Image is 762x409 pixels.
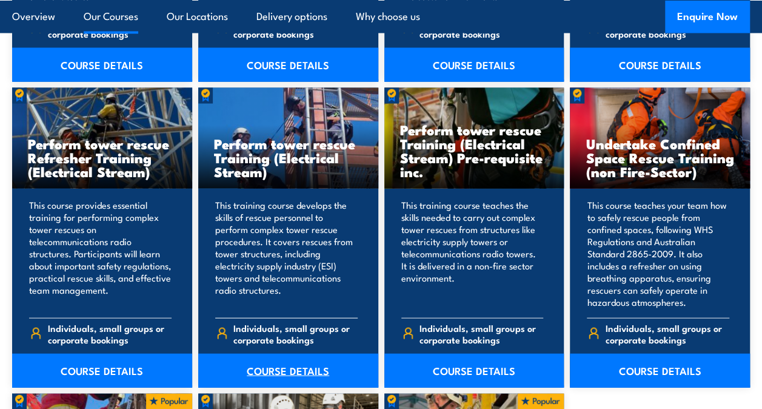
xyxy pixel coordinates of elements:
a: COURSE DETAILS [384,48,564,82]
span: Individuals, small groups or corporate bookings [233,322,357,345]
h3: Perform tower rescue Refresher Training (Electrical Stream) [28,137,176,178]
h3: Perform tower rescue Training (Electrical Stream) [214,137,363,178]
a: COURSE DETAILS [570,48,750,82]
p: This training course teaches the skills needed to carry out complex tower rescues from structures... [401,199,544,308]
h3: Undertake Confined Space Rescue Training (non Fire-Sector) [586,137,734,178]
a: COURSE DETAILS [12,48,192,82]
p: This course provides essential training for performing complex tower rescues on telecommunication... [29,199,172,308]
h3: Perform tower rescue Training (Electrical Stream) Pre-requisite inc. [400,123,549,178]
span: Individuals, small groups or corporate bookings [419,16,543,39]
a: COURSE DETAILS [198,354,378,388]
span: Individuals, small groups or corporate bookings [48,322,172,345]
span: Individuals, small groups or corporate bookings [606,16,729,39]
span: Individuals, small groups or corporate bookings [419,322,543,345]
a: COURSE DETAILS [12,354,192,388]
a: COURSE DETAILS [198,48,378,82]
span: Individuals, small groups or corporate bookings [48,16,172,39]
span: Individuals, small groups or corporate bookings [606,322,729,345]
a: COURSE DETAILS [570,354,750,388]
span: Individuals, small groups or corporate bookings [233,16,357,39]
p: This training course develops the skills of rescue personnel to perform complex tower rescue proc... [215,199,358,308]
a: COURSE DETAILS [384,354,564,388]
p: This course teaches your team how to safely rescue people from confined spaces, following WHS Reg... [587,199,729,308]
